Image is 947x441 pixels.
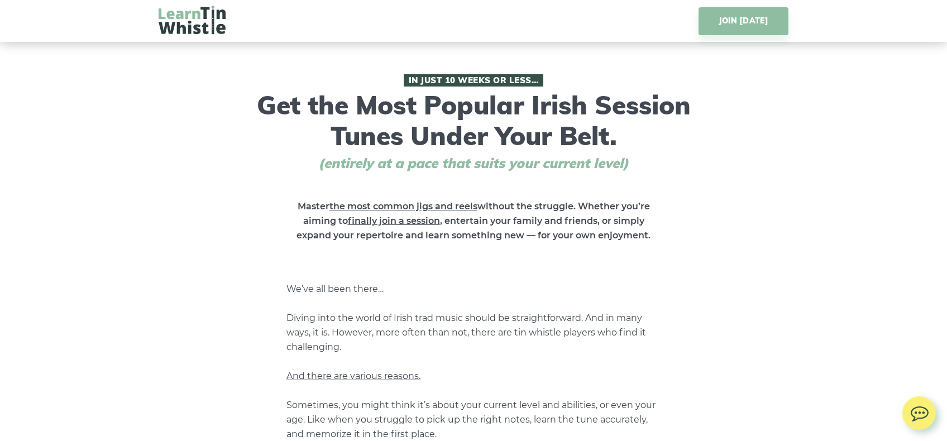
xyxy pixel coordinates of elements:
span: In Just 10 Weeks or Less… [404,74,543,87]
img: chat.svg [902,396,936,425]
h1: Get the Most Popular Irish Session Tunes Under Your Belt. [253,74,694,171]
span: finally join a session [348,215,440,226]
span: the most common jigs and reels [329,201,477,212]
strong: Master without the struggle. Whether you’re aiming to , entertain your family and friends, or sim... [296,201,651,241]
span: (entirely at a pace that suits your current level) [298,155,649,171]
span: And there are various reasons. [286,371,420,381]
img: LearnTinWhistle.com [159,6,226,34]
a: JOIN [DATE] [699,7,788,35]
